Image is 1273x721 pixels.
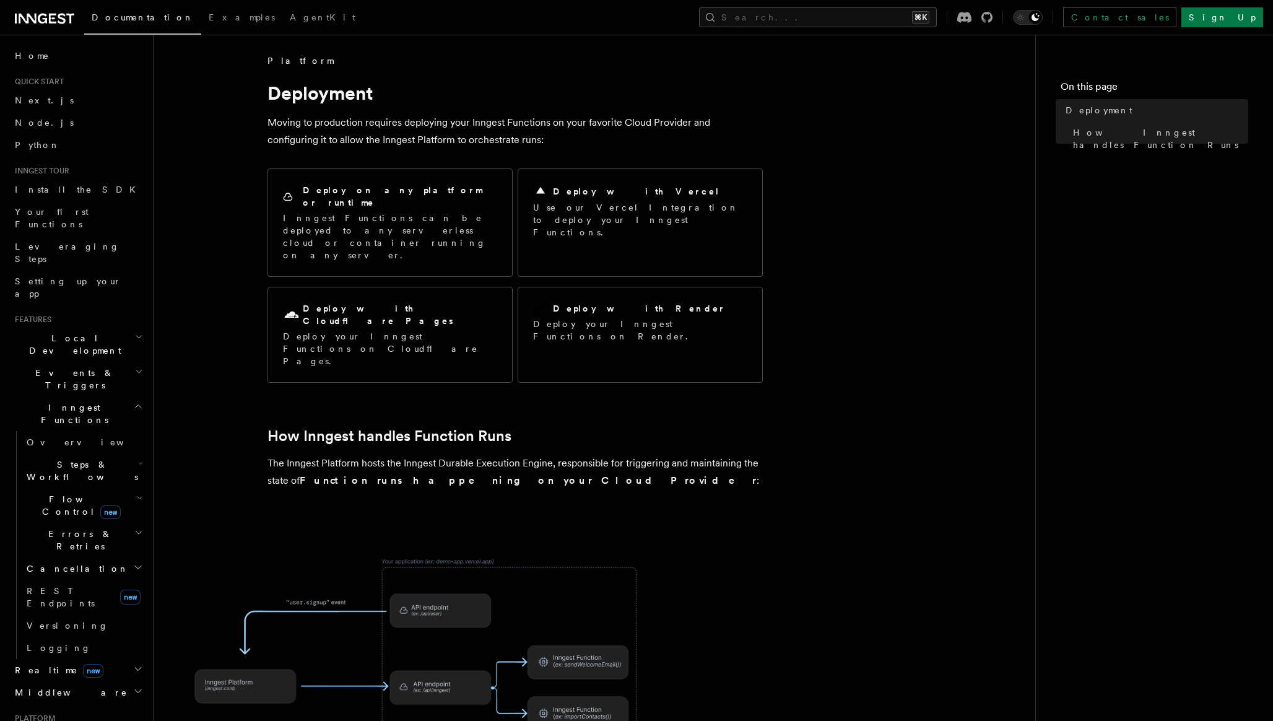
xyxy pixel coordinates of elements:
p: The Inngest Platform hosts the Inngest Durable Execution Engine, responsible for triggering and m... [267,455,763,489]
a: Documentation [84,4,201,35]
a: Sign Up [1181,7,1263,27]
a: Deploy with RenderDeploy your Inngest Functions on Render. [518,287,763,383]
a: Examples [201,4,282,33]
a: How Inngest handles Function Runs [267,427,511,445]
span: AgentKit [290,12,355,22]
span: Features [10,315,51,325]
a: Versioning [22,614,146,637]
span: new [83,664,103,678]
span: Overview [27,437,154,447]
span: Deployment [1066,104,1132,116]
a: Install the SDK [10,178,146,201]
span: Local Development [10,332,135,357]
h2: Deploy with Cloudflare Pages [303,302,497,327]
a: Setting up your app [10,270,146,305]
span: Examples [209,12,275,22]
a: Your first Functions [10,201,146,235]
button: Steps & Workflows [22,453,146,488]
a: Next.js [10,89,146,111]
span: REST Endpoints [27,586,95,608]
a: Overview [22,431,146,453]
span: Your first Functions [15,207,89,229]
span: Steps & Workflows [22,458,138,483]
h2: Deploy with Vercel [553,185,720,198]
p: Moving to production requires deploying your Inngest Functions on your favorite Cloud Provider an... [267,114,763,149]
a: Node.js [10,111,146,134]
span: Setting up your app [15,276,121,299]
div: Inngest Functions [10,431,146,659]
a: Deploy on any platform or runtimeInngest Functions can be deployed to any serverless cloud or con... [267,168,513,277]
span: Logging [27,643,91,653]
a: Contact sales [1063,7,1176,27]
a: How Inngest handles Function Runs [1068,121,1248,156]
button: Cancellation [22,557,146,580]
a: REST Endpointsnew [22,580,146,614]
button: Flow Controlnew [22,488,146,523]
p: Use our Vercel Integration to deploy your Inngest Functions. [533,201,747,238]
svg: Cloudflare [283,307,300,324]
h2: Deploy on any platform or runtime [303,184,497,209]
span: Leveraging Steps [15,242,119,264]
span: Quick start [10,77,64,87]
button: Realtimenew [10,659,146,681]
span: Inngest tour [10,166,69,176]
button: Middleware [10,681,146,704]
a: Deploy with VercelUse our Vercel Integration to deploy your Inngest Functions. [518,168,763,277]
span: new [120,590,141,605]
span: Versioning [27,621,108,631]
h1: Deployment [267,82,763,104]
p: Deploy your Inngest Functions on Cloudflare Pages. [283,330,497,367]
span: Next.js [15,95,74,105]
strong: Function runs happening on your Cloud Provider [300,474,757,486]
a: AgentKit [282,4,363,33]
a: Leveraging Steps [10,235,146,270]
p: Inngest Functions can be deployed to any serverless cloud or container running on any server. [283,212,497,261]
button: Inngest Functions [10,396,146,431]
button: Events & Triggers [10,362,146,396]
span: Install the SDK [15,185,143,194]
button: Errors & Retries [22,523,146,557]
span: Home [15,50,50,62]
span: Node.js [15,118,74,128]
h2: Deploy with Render [553,302,726,315]
h4: On this page [1061,79,1248,99]
span: Errors & Retries [22,528,134,553]
span: Inngest Functions [10,401,134,426]
span: Events & Triggers [10,367,135,391]
button: Toggle dark mode [1013,10,1043,25]
a: Logging [22,637,146,659]
p: Deploy your Inngest Functions on Render. [533,318,747,343]
span: Python [15,140,60,150]
span: Realtime [10,664,103,676]
a: Python [10,134,146,156]
a: Deployment [1061,99,1248,121]
kbd: ⌘K [912,11,929,24]
a: Deploy with Cloudflare PagesDeploy your Inngest Functions on Cloudflare Pages. [267,287,513,383]
button: Search...⌘K [699,7,937,27]
button: Local Development [10,327,146,362]
span: Flow Control [22,493,136,518]
a: Home [10,45,146,67]
span: How Inngest handles Function Runs [1073,126,1248,151]
span: Cancellation [22,562,129,575]
span: Documentation [92,12,194,22]
span: Platform [267,55,333,67]
span: Middleware [10,686,128,699]
span: new [100,505,121,519]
